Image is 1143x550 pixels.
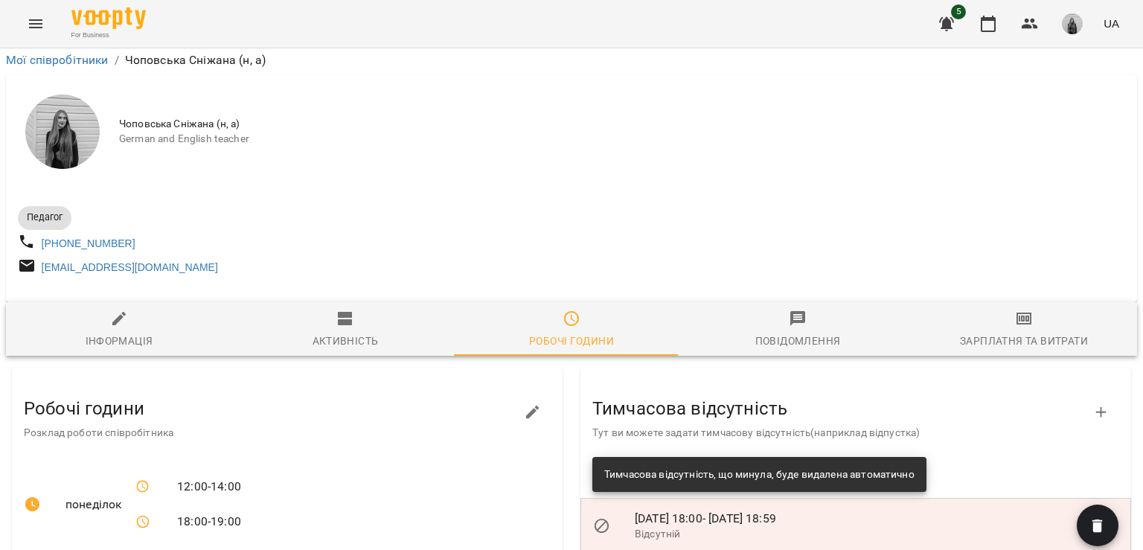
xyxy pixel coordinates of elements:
button: Menu [18,6,54,42]
img: Чоповська Сніжана (н, а) [25,95,100,169]
p: Чоповська Сніжана (н, а) [125,51,266,69]
nav: breadcrumb [6,51,1137,69]
span: For Business [71,31,146,40]
p: Тут ви можете задати тимчасову відсутність(наприклад відпустка) [592,426,1095,441]
a: [EMAIL_ADDRESS][DOMAIN_NAME] [42,261,218,273]
img: 465148d13846e22f7566a09ee851606a.jpeg [1062,13,1083,34]
span: 5 [951,4,966,19]
a: [PHONE_NUMBER] [42,237,135,249]
div: Інформація [86,332,153,350]
li: / [115,51,119,69]
div: Повідомлення [755,332,841,350]
div: Активність [313,332,379,350]
span: 18:00 - 19:00 [177,513,241,531]
div: Робочі години [529,332,614,350]
div: Тимчасова відсутність, що минула, буде видалена автоматично [604,461,915,488]
span: понеділок [65,496,112,514]
span: 12:00 - 14:00 [177,478,241,496]
span: Чоповська Сніжана (н, а) [119,117,1125,132]
span: UA [1104,16,1119,31]
img: Voopty Logo [71,7,146,29]
a: Мої співробітники [6,53,109,67]
button: UA [1098,10,1125,37]
h3: Робочі години [24,399,527,418]
p: Розклад роботи співробітника [24,426,527,441]
p: Відсутній [635,527,1077,542]
span: [DATE] 18:00 - [DATE] 18:59 [635,511,776,525]
h3: Тимчасова відсутність [592,399,1095,418]
span: German and English teacher [119,132,1125,147]
div: Зарплатня та Витрати [960,332,1088,350]
span: Педагог [18,211,71,224]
